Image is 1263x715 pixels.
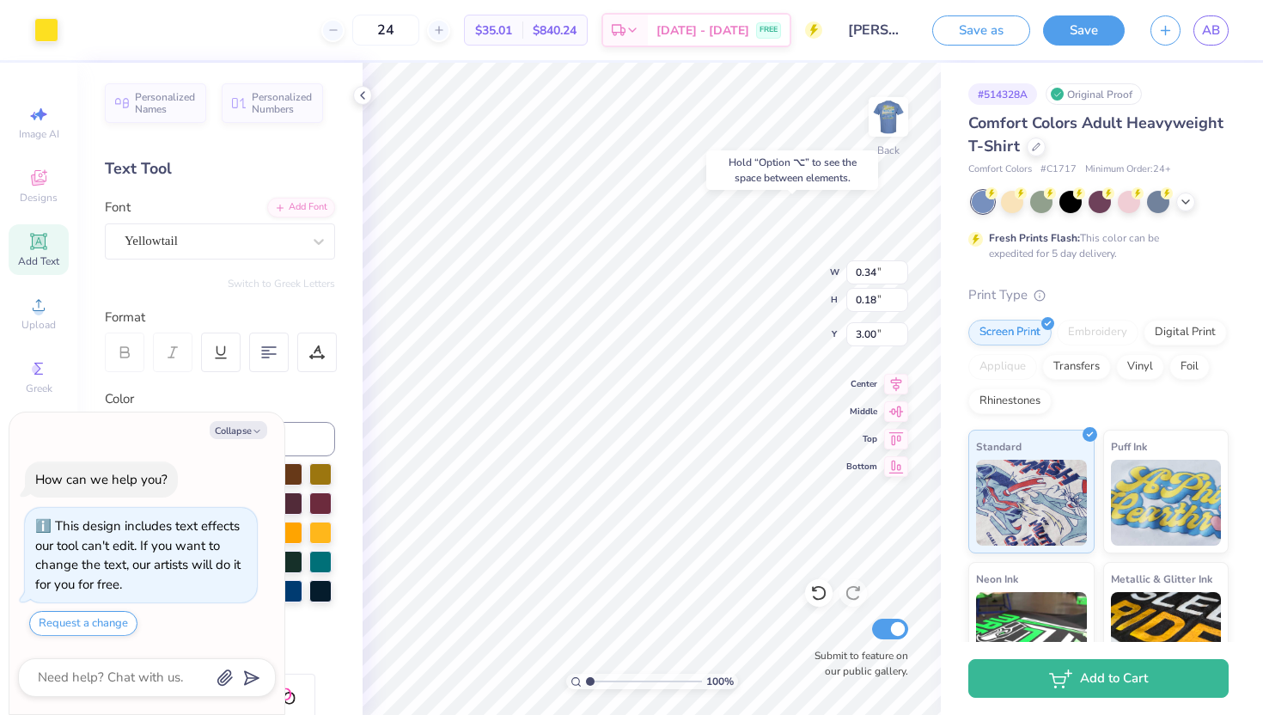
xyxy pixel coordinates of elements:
span: Image AI [19,127,59,141]
span: FREE [760,24,778,36]
span: Personalized Numbers [252,91,313,115]
span: Puff Ink [1111,437,1147,455]
span: Add Text [18,254,59,268]
span: $35.01 [475,21,512,40]
div: Text Tool [105,157,335,180]
span: Designs [20,191,58,205]
span: Top [846,433,877,445]
div: This color can be expedited for 5 day delivery. [989,230,1200,261]
div: Embroidery [1057,320,1138,345]
div: Transfers [1042,354,1111,380]
div: Foil [1169,354,1210,380]
label: Submit to feature on our public gallery. [805,648,908,679]
img: Standard [976,460,1087,546]
img: Neon Ink [976,592,1087,678]
span: Center [846,378,877,390]
button: Save [1043,15,1125,46]
img: Metallic & Glitter Ink [1111,592,1222,678]
span: Neon Ink [976,570,1018,588]
span: Middle [846,406,877,418]
img: Puff Ink [1111,460,1222,546]
button: Add to Cart [968,659,1229,698]
a: AB [1193,15,1229,46]
span: Comfort Colors Adult Heavyweight T-Shirt [968,113,1223,156]
button: Switch to Greek Letters [228,277,335,290]
img: Back [871,100,906,134]
span: Minimum Order: 24 + [1085,162,1171,177]
strong: Fresh Prints Flash: [989,231,1080,245]
span: [DATE] - [DATE] [656,21,749,40]
input: Untitled Design [835,13,919,47]
span: AB [1202,21,1220,40]
div: Hold “Option ⌥” to see the space between elements. [706,150,878,190]
div: Digital Print [1144,320,1227,345]
button: Request a change [29,611,137,636]
div: Original Proof [1046,83,1142,105]
span: Personalized Names [135,91,196,115]
span: Bottom [846,461,877,473]
span: Greek [26,382,52,395]
span: Metallic & Glitter Ink [1111,570,1212,588]
button: Collapse [210,421,267,439]
div: Vinyl [1116,354,1164,380]
div: # 514328A [968,83,1037,105]
div: Back [877,143,900,158]
div: Color [105,389,335,409]
div: Format [105,308,337,327]
label: Font [105,198,131,217]
span: $840.24 [533,21,577,40]
div: Applique [968,354,1037,380]
div: Screen Print [968,320,1052,345]
div: Rhinestones [968,388,1052,414]
div: This design includes text effects our tool can't edit. If you want to change the text, our artist... [35,517,241,593]
div: Print Type [968,285,1229,305]
span: Comfort Colors [968,162,1032,177]
button: Save as [932,15,1030,46]
div: How can we help you? [35,471,168,488]
input: – – [352,15,419,46]
span: 100 % [706,674,734,689]
span: # C1717 [1040,162,1077,177]
span: Standard [976,437,1022,455]
div: Add Font [267,198,335,217]
span: Upload [21,318,56,332]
